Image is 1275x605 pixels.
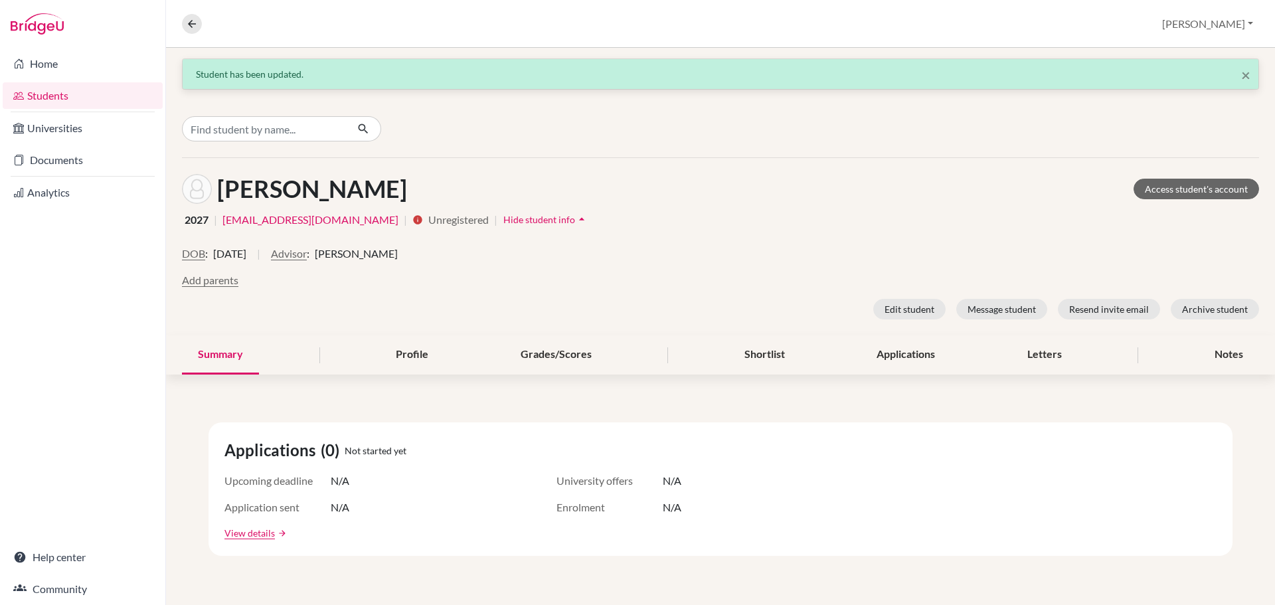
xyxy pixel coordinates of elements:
span: (0) [321,438,345,462]
span: | [494,212,497,228]
a: Help center [3,544,163,570]
input: Find student by name... [182,116,347,141]
i: arrow_drop_up [575,213,588,226]
span: Enrolment [556,499,663,515]
span: Applications [224,438,321,462]
button: Edit student [873,299,946,319]
img: Sai Swam Seng's avatar [182,174,212,204]
a: Home [3,50,163,77]
span: Not started yet [345,444,406,458]
button: Message student [956,299,1047,319]
div: Summary [182,335,259,375]
span: Unregistered [428,212,489,228]
button: Add parents [182,272,238,288]
a: Universities [3,115,163,141]
span: [DATE] [213,246,246,262]
div: Letters [1011,335,1078,375]
a: Access student's account [1134,179,1259,199]
button: Archive student [1171,299,1259,319]
button: Close [1241,67,1250,83]
button: DOB [182,246,205,262]
div: Notes [1199,335,1259,375]
span: | [404,212,407,228]
span: × [1241,65,1250,84]
a: Community [3,576,163,602]
span: Hide student info [503,214,575,225]
a: Students [3,82,163,109]
span: N/A [331,499,349,515]
button: [PERSON_NAME] [1156,11,1259,37]
span: N/A [663,499,681,515]
div: Profile [380,335,444,375]
a: Documents [3,147,163,173]
div: Grades/Scores [505,335,608,375]
span: N/A [331,473,349,489]
span: | [257,246,260,272]
i: info [412,215,423,225]
button: Resend invite email [1058,299,1160,319]
div: Shortlist [728,335,801,375]
span: : [307,246,309,262]
span: 2027 [185,212,209,228]
div: Applications [861,335,951,375]
span: Upcoming deadline [224,473,331,489]
span: : [205,246,208,262]
img: Bridge-U [11,13,64,35]
a: Analytics [3,179,163,206]
span: [PERSON_NAME] [315,246,398,262]
button: Advisor [271,246,307,262]
span: Application sent [224,499,331,515]
div: Student has been updated. [196,67,1245,81]
a: View details [224,526,275,540]
a: [EMAIL_ADDRESS][DOMAIN_NAME] [222,212,398,228]
h1: [PERSON_NAME] [217,175,407,203]
a: arrow_forward [275,529,287,538]
span: | [214,212,217,228]
span: University offers [556,473,663,489]
span: N/A [663,473,681,489]
button: Hide student infoarrow_drop_up [503,209,589,230]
